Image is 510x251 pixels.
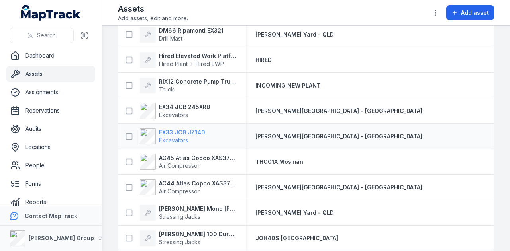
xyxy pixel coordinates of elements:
span: Search [37,31,56,39]
span: Stressing Jacks [159,239,200,245]
strong: [PERSON_NAME] Mono [PERSON_NAME] 25TN [159,205,236,213]
span: Drill Mast [159,35,182,42]
button: Search [10,28,74,43]
a: Hired Elevated Work PlatformHired PlantHired EWP [140,52,236,68]
span: [PERSON_NAME] Yard - QLD [255,209,334,216]
span: HIRED [255,56,272,63]
span: [PERSON_NAME][GEOGRAPHIC_DATA] - [GEOGRAPHIC_DATA] [255,107,422,114]
span: Stressing Jacks [159,213,200,220]
strong: AC44 Atlas Copco XAS375TA [159,179,236,187]
a: AC45 Atlas Copco XAS375TAAir Compressor [140,154,236,170]
a: People [6,158,95,173]
a: MapTrack [21,5,81,21]
span: Hired Plant [159,60,188,68]
h2: Assets [118,3,188,14]
strong: RIX12 Concrete Pump Truck [159,78,236,86]
span: Excavators [159,137,188,144]
a: [PERSON_NAME] Mono [PERSON_NAME] 25TNStressing Jacks [140,205,236,221]
button: Add asset [446,5,494,20]
span: Air Compressor [159,188,200,195]
span: THO01A Mosman [255,158,303,165]
a: [PERSON_NAME][GEOGRAPHIC_DATA] - [GEOGRAPHIC_DATA] [255,107,422,115]
span: Hired EWP [196,60,224,68]
strong: [PERSON_NAME] Group [29,235,94,241]
a: [PERSON_NAME] Yard - QLD [255,209,334,217]
strong: Contact MapTrack [25,212,77,219]
strong: EX34 JCB 245XRD [159,103,210,111]
span: Truck [159,86,174,93]
strong: AC45 Atlas Copco XAS375TA [159,154,236,162]
a: Audits [6,121,95,137]
span: Add assets, edit and more. [118,14,188,22]
span: [PERSON_NAME][GEOGRAPHIC_DATA] - [GEOGRAPHIC_DATA] [255,184,422,191]
a: Forms [6,176,95,192]
span: Excavators [159,111,188,118]
a: EX34 JCB 245XRDExcavators [140,103,210,119]
strong: Hired Elevated Work Platform [159,52,236,60]
a: THO01A Mosman [255,158,303,166]
a: INCOMING NEW PLANT [255,82,321,90]
a: [PERSON_NAME] 100 Durapac 100TStressing Jacks [140,230,236,246]
span: Air Compressor [159,162,200,169]
a: Reports [6,194,95,210]
strong: EX33 JCB JZ140 [159,128,205,136]
a: EX33 JCB JZ140Excavators [140,128,205,144]
a: DM66 Ripamonti EX321Drill Mast [140,27,224,43]
a: AC44 Atlas Copco XAS375TAAir Compressor [140,179,236,195]
a: Reservations [6,103,95,119]
a: JOH40S [GEOGRAPHIC_DATA] [255,234,338,242]
span: INCOMING NEW PLANT [255,82,321,89]
a: [PERSON_NAME] Yard - QLD [255,31,334,39]
a: Locations [6,139,95,155]
strong: DM66 Ripamonti EX321 [159,27,224,35]
a: [PERSON_NAME][GEOGRAPHIC_DATA] - [GEOGRAPHIC_DATA] [255,132,422,140]
span: [PERSON_NAME] Yard - QLD [255,31,334,38]
span: JOH40S [GEOGRAPHIC_DATA] [255,235,338,241]
span: Add asset [461,9,489,17]
span: [PERSON_NAME][GEOGRAPHIC_DATA] - [GEOGRAPHIC_DATA] [255,133,422,140]
a: Assignments [6,84,95,100]
a: RIX12 Concrete Pump TruckTruck [140,78,236,93]
a: HIRED [255,56,272,64]
a: Dashboard [6,48,95,64]
strong: [PERSON_NAME] 100 Durapac 100T [159,230,236,238]
a: Assets [6,66,95,82]
a: [PERSON_NAME][GEOGRAPHIC_DATA] - [GEOGRAPHIC_DATA] [255,183,422,191]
